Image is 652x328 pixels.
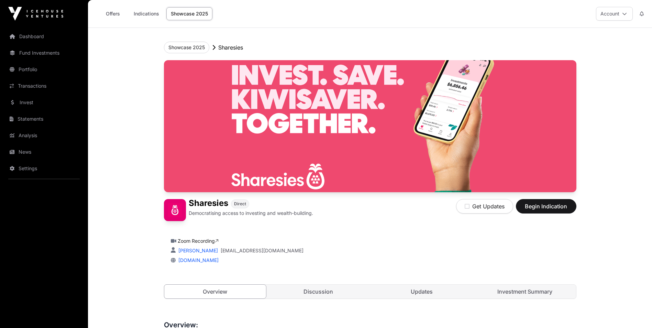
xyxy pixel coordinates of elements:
a: [DOMAIN_NAME] [176,257,219,263]
button: Begin Indication [516,199,576,214]
p: Democratising access to investing and wealth-building. [189,210,313,217]
a: Overview [164,284,267,299]
a: Settings [5,161,82,176]
a: Analysis [5,128,82,143]
span: Direct [234,201,246,207]
span: Begin Indication [524,202,568,210]
a: Fund Investments [5,45,82,61]
a: [EMAIL_ADDRESS][DOMAIN_NAME] [221,247,303,254]
img: Sharesies [164,199,186,221]
p: Sharesies [218,43,243,52]
a: Investment Summary [474,285,576,298]
a: Invest [5,95,82,110]
img: Icehouse Ventures Logo [8,7,63,21]
button: Showcase 2025 [164,42,209,53]
button: Account [596,7,633,21]
a: Portfolio [5,62,82,77]
a: Zoom Recording [178,238,219,244]
button: Get Updates [456,199,513,214]
img: Sharesies [164,60,576,192]
a: Begin Indication [516,206,576,213]
a: Indications [129,7,164,20]
a: Statements [5,111,82,127]
a: News [5,144,82,160]
a: Discussion [267,285,369,298]
nav: Tabs [164,285,576,298]
a: Updates [371,285,473,298]
a: [PERSON_NAME] [177,248,218,253]
a: Offers [99,7,126,20]
h1: Sharesies [189,199,228,208]
a: Showcase 2025 [166,7,212,20]
a: Dashboard [5,29,82,44]
a: Transactions [5,78,82,94]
